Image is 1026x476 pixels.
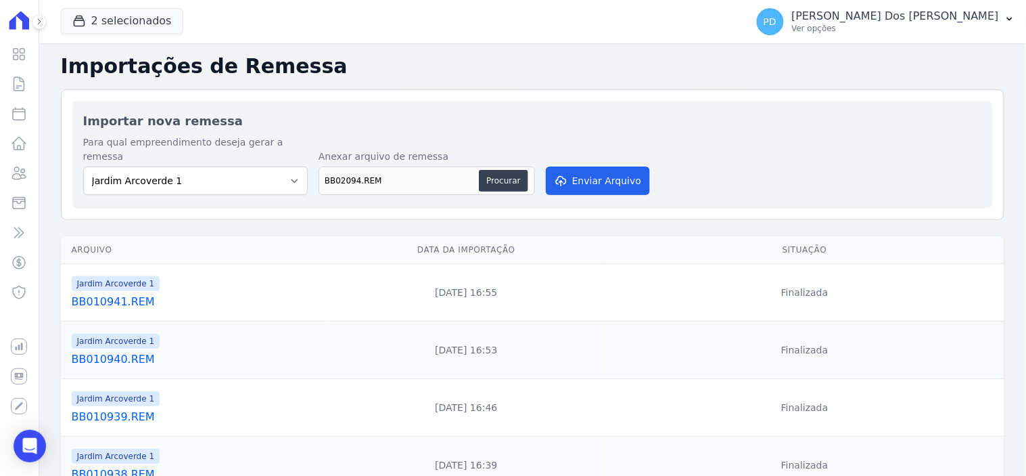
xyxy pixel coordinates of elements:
[327,264,605,322] td: [DATE] 16:55
[14,430,46,462] div: Open Intercom Messenger
[72,351,323,368] a: BB010940.REM
[72,391,160,406] span: Jardim Arcoverde 1
[327,379,605,437] td: [DATE] 16:46
[319,150,535,164] label: Anexar arquivo de remessa
[72,294,323,310] a: BB010941.REM
[61,236,328,264] th: Arquivo
[764,17,776,26] span: PD
[327,236,605,264] th: Data da Importação
[72,409,323,425] a: BB010939.REM
[792,23,999,34] p: Ver opções
[605,264,1004,322] td: Finalizada
[479,170,528,192] button: Procurar
[546,167,650,195] button: Enviar Arquivo
[792,9,999,23] p: [PERSON_NAME] Dos [PERSON_NAME]
[327,322,605,379] td: [DATE] 16:53
[605,322,1004,379] td: Finalizada
[605,236,1004,264] th: Situação
[746,3,1026,41] button: PD [PERSON_NAME] Dos [PERSON_NAME] Ver opções
[61,8,183,34] button: 2 selecionados
[83,135,308,164] label: Para qual empreendimento deseja gerar a remessa
[83,112,982,130] h2: Importar nova remessa
[61,54,1004,79] h2: Importações de Remessa
[72,276,160,291] span: Jardim Arcoverde 1
[605,379,1004,437] td: Finalizada
[72,334,160,349] span: Jardim Arcoverde 1
[72,449,160,464] span: Jardim Arcoverde 1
